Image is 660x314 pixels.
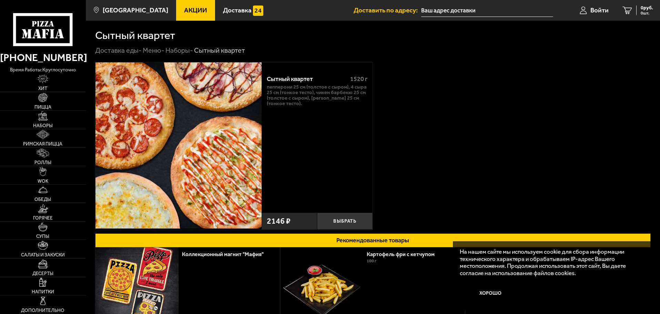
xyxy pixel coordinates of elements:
[38,179,48,184] span: WOK
[23,142,62,146] span: Римская пицца
[590,7,609,13] span: Войти
[32,271,53,276] span: Десерты
[34,105,51,110] span: Пицца
[143,46,164,54] a: Меню-
[267,84,367,107] p: Пепперони 25 см (толстое с сыром), 4 сыра 25 см (тонкое тесто), Чикен Барбекю 25 см (толстое с сы...
[367,259,376,263] span: 100 г
[34,197,51,202] span: Обеды
[95,233,651,247] button: Рекомендованные товары
[253,6,263,16] img: 15daf4d41897b9f0e9f617042186c801.svg
[641,6,653,10] span: 0 руб.
[103,7,168,13] span: [GEOGRAPHIC_DATA]
[95,62,262,229] img: Сытный квартет
[267,217,291,225] span: 2146 ₽
[95,46,142,54] a: Доставка еды-
[460,248,640,277] p: На нашем сайте мы используем cookie для сбора информации технического характера и обрабатываем IP...
[36,234,49,239] span: Супы
[267,75,344,83] div: Сытный квартет
[182,251,271,257] a: Коллекционный магнит "Мафия"
[460,283,522,304] button: Хорошо
[350,75,367,83] span: 1520 г
[367,251,441,257] a: Картофель фри с кетчупом
[38,86,47,91] span: Хит
[317,213,373,230] button: Выбрать
[33,216,53,221] span: Горячее
[95,62,262,230] a: Сытный квартет
[194,46,245,55] div: Сытный квартет
[34,160,51,165] span: Роллы
[641,11,653,15] span: 0 шт.
[184,7,207,13] span: Акции
[354,7,421,13] span: Доставить по адресу:
[421,4,553,17] input: Ваш адрес доставки
[21,308,64,313] span: Дополнительно
[32,290,54,294] span: Напитки
[21,253,65,257] span: Салаты и закуски
[223,7,252,13] span: Доставка
[95,30,175,41] h1: Сытный квартет
[165,46,193,54] a: Наборы-
[33,123,53,128] span: Наборы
